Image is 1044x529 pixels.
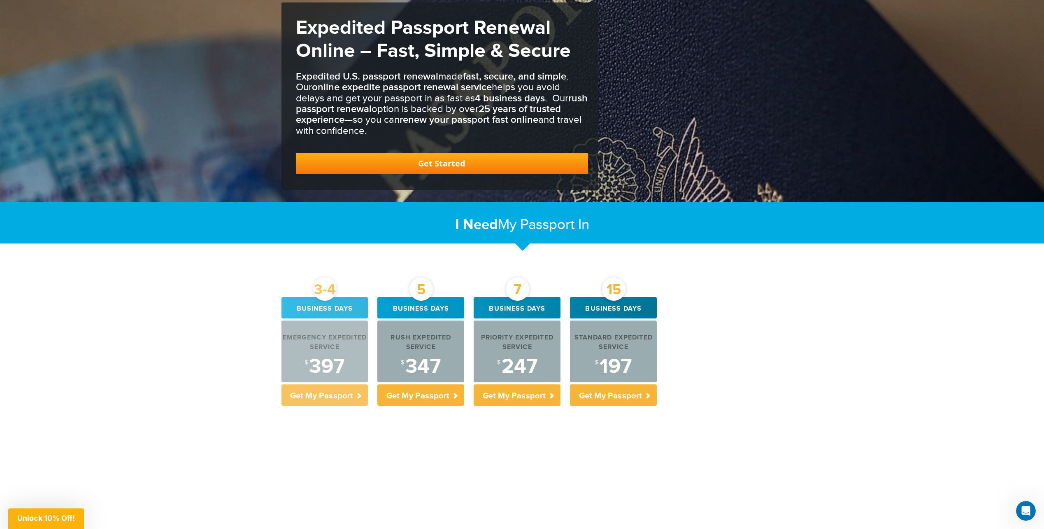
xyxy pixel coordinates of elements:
b: rush passport renewal [296,92,588,115]
div: Standard Expedited Service [570,333,657,352]
p: Get My Passport [377,384,464,406]
p: Get My Passport [570,384,657,406]
sup: $ [497,359,500,366]
div: Priority Expedited Service [474,333,560,352]
h3: made . Our helps you avoid delays and get your passport in as fast as . Our option is backed by o... [296,71,588,136]
div: 247 [474,356,560,377]
div: 7 [506,277,529,301]
strong: I Need [455,216,498,234]
div: Emergency Expedited Service [281,333,368,352]
a: 15 Business days Standard Expedited Service $197 Get My Passport [570,297,657,406]
span: Passport In [520,216,589,233]
a: 7 Business days Priority Expedited Service $247 Get My Passport [474,297,560,406]
div: Unlock 10% Off! [8,508,84,529]
sup: $ [401,359,404,366]
div: 3-4 [313,277,337,301]
strong: Expedited Passport Renewal Online – Fast, Simple & Secure [296,16,571,63]
div: Business days [474,297,560,318]
b: online expedite passport renewal service [312,81,492,93]
h2: My [281,216,763,234]
div: 347 [377,356,464,377]
div: 397 [281,356,368,377]
div: Business days [570,297,657,318]
a: 5 Business days Rush Expedited Service $347 Get My Passport [377,297,464,406]
a: Get Started [296,153,588,174]
div: Business days [281,297,368,318]
span: Unlock 10% Off! [17,514,75,522]
div: 15 [602,277,625,301]
sup: $ [595,359,598,366]
b: renew your passport fast online [400,114,538,126]
b: 4 business days [475,92,545,104]
div: 197 [570,356,657,377]
p: Get My Passport [474,384,560,406]
iframe: Intercom live chat [1016,501,1036,521]
b: fast, secure, and simple [463,70,566,82]
sup: $ [305,359,308,366]
div: Rush Expedited Service [377,333,464,352]
b: Expedited U.S. passport renewal [296,70,438,82]
p: Get My Passport [281,384,368,406]
a: 3-4 Business days Emergency Expedited Service $397 Get My Passport [281,297,368,406]
b: 25 years of trusted experience [296,103,561,126]
div: Business days [377,297,464,318]
div: 5 [409,277,433,301]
